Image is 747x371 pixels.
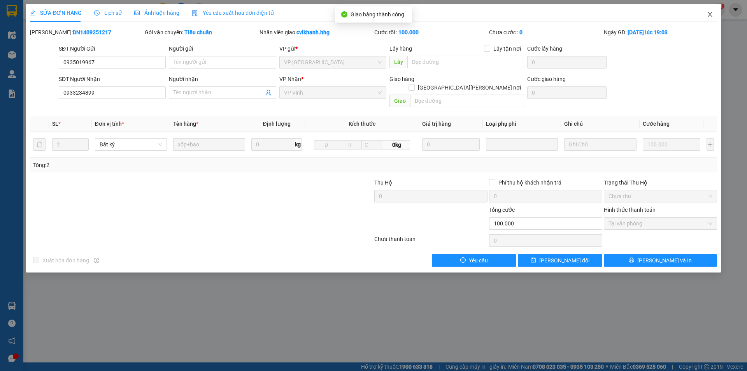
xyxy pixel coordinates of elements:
span: Tên hàng [173,121,198,127]
input: Dọc đường [410,95,524,107]
img: icon [192,10,198,16]
span: SỬA ĐƠN HÀNG [30,10,82,16]
b: 0 [519,29,523,35]
span: VP Nhận [279,76,301,82]
div: VP gửi [279,44,386,53]
div: [PERSON_NAME]: [30,28,143,37]
span: Chưa thu [608,190,712,202]
input: VD: Bàn, Ghế [173,138,245,151]
span: Phí thu hộ khách nhận trả [495,178,565,187]
button: printer[PERSON_NAME] và In [604,254,717,267]
b: [DATE] lúc 19:03 [628,29,668,35]
div: SĐT Người Nhận [59,75,166,83]
b: 100.000 [398,29,419,35]
span: Thu Hộ [374,179,392,186]
button: Close [699,4,721,26]
span: save [531,257,536,264]
div: Cước rồi : [374,28,487,37]
th: Loại phụ phí [483,116,561,132]
span: [PERSON_NAME] đổi [539,256,589,265]
span: kg [294,138,302,151]
input: C [361,140,383,149]
div: Nhân viên giao: [260,28,373,37]
span: Xuất hóa đơn hàng [39,256,92,265]
span: Giao hàng thành công. [351,11,406,18]
div: Trạng thái Thu Hộ [604,178,717,187]
input: R [338,140,362,149]
span: check-circle [341,11,347,18]
span: Bất kỳ [100,139,162,150]
span: info-circle [94,258,99,263]
span: VP Vinh [284,87,382,98]
div: Người nhận [169,75,276,83]
span: Kích thước [349,121,375,127]
span: edit [30,10,35,16]
input: 0 [422,138,480,151]
span: Yêu cầu [469,256,488,265]
span: Giao [389,95,410,107]
button: delete [33,138,46,151]
span: 0kg [383,140,410,149]
span: Yêu cầu xuất hóa đơn điện tử [192,10,274,16]
button: save[PERSON_NAME] đổi [518,254,602,267]
b: cvlkhanh.hhg [296,29,330,35]
span: Đơn vị tính [95,121,124,127]
th: Ghi chú [561,116,639,132]
span: Tổng cước [489,207,515,213]
span: clock-circle [94,10,100,16]
span: Lịch sử [94,10,122,16]
div: Ngày GD: [604,28,717,37]
span: Cước hàng [643,121,670,127]
input: Cước lấy hàng [527,56,607,69]
input: Dọc đường [407,56,524,68]
span: [GEOGRAPHIC_DATA][PERSON_NAME] nơi [415,83,524,92]
button: exclamation-circleYêu cầu [432,254,516,267]
span: SL [52,121,58,127]
span: Lấy hàng [389,46,412,52]
span: Giao hàng [389,76,414,82]
div: Gói vận chuyển: [145,28,258,37]
span: Lấy tận nơi [490,44,524,53]
div: Người gửi [169,44,276,53]
input: D [314,140,338,149]
label: Cước lấy hàng [527,46,562,52]
span: Ảnh kiện hàng [134,10,179,16]
label: Cước giao hàng [527,76,566,82]
span: Giá trị hàng [422,121,451,127]
input: Ghi Chú [564,138,636,151]
span: VP Đà Nẵng [284,56,382,68]
span: user-add [265,90,272,96]
b: DN1409251217 [73,29,111,35]
b: Tiêu chuẩn [184,29,212,35]
span: exclamation-circle [460,257,466,264]
div: Chưa cước : [489,28,602,37]
span: picture [134,10,140,16]
span: Lấy [389,56,407,68]
button: plus [707,138,714,151]
span: Định lượng [263,121,290,127]
input: 0 [643,138,701,151]
div: Chưa thanh toán [373,235,488,248]
span: Tại văn phòng [608,218,712,229]
input: Cước giao hàng [527,86,607,99]
span: printer [629,257,634,264]
div: Tổng: 2 [33,161,288,169]
span: [PERSON_NAME] và In [637,256,692,265]
span: close [707,11,713,18]
div: SĐT Người Gửi [59,44,166,53]
label: Hình thức thanh toán [604,207,656,213]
